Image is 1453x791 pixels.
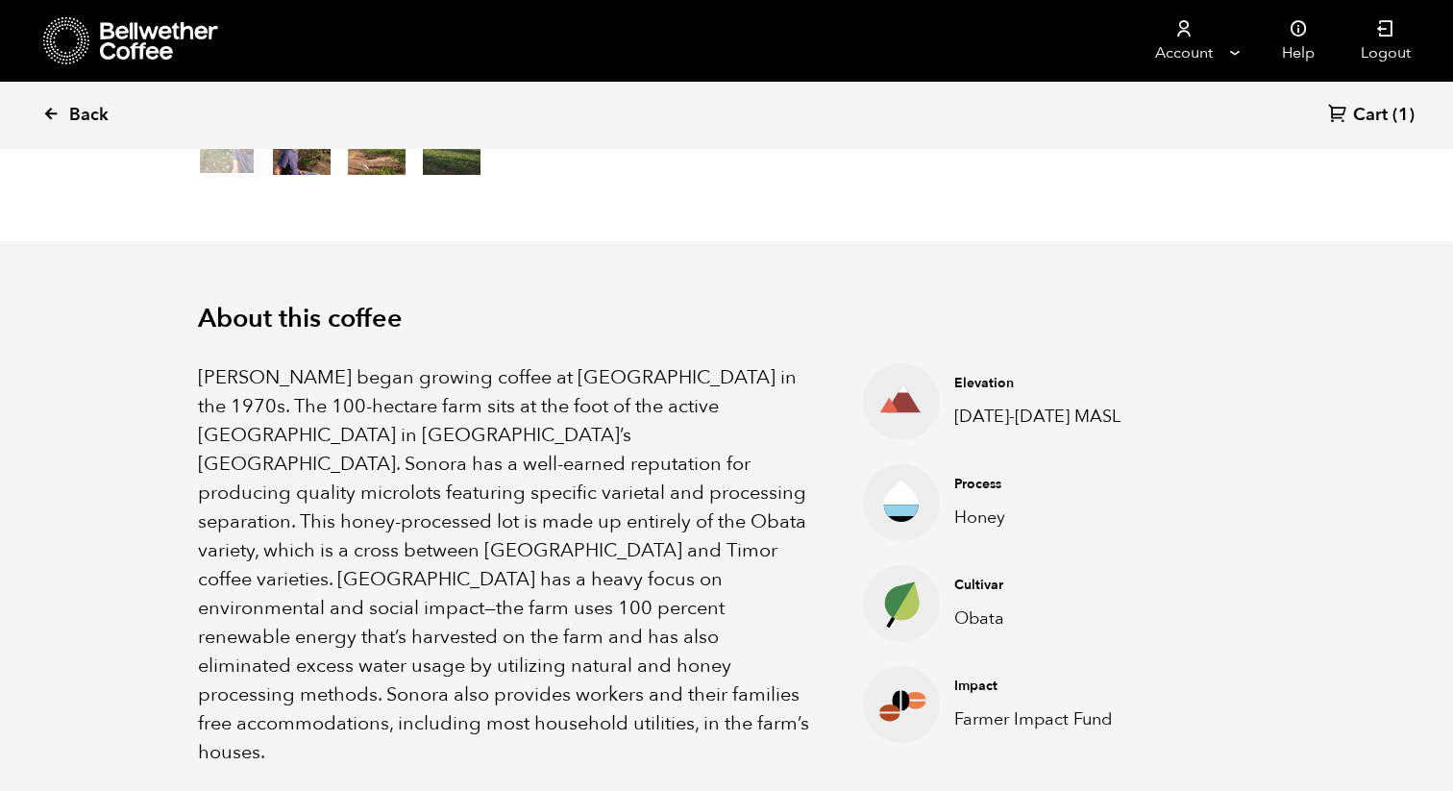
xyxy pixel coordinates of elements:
span: (1) [1392,104,1415,127]
h4: Cultivar [954,576,1137,595]
p: Honey [954,505,1137,531]
p: [DATE]-[DATE] MASL [954,404,1137,430]
h4: Elevation [954,374,1137,393]
p: Obata [954,606,1137,631]
a: Cart (1) [1328,103,1415,129]
p: Farmer Impact Fund [954,706,1137,732]
span: [PERSON_NAME] began growing coffee at [GEOGRAPHIC_DATA] in the 1970s. The 100-hectare farm sits a... [198,364,809,765]
h2: About this coffee [198,304,1255,334]
h4: Impact [954,677,1137,696]
h4: Process [954,475,1137,494]
span: Cart [1353,104,1388,127]
span: Back [69,104,109,127]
